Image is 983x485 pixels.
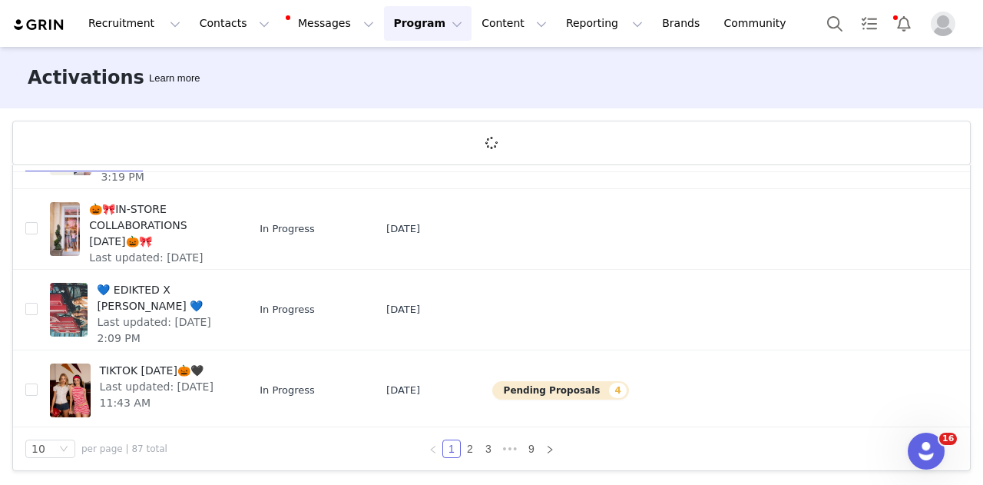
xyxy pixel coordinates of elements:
a: 2 [462,440,478,457]
li: Previous Page [424,440,442,458]
button: Content [472,6,556,41]
button: Reporting [557,6,652,41]
span: TIKTOK [DATE]🎃🖤 [100,363,227,379]
button: Profile [922,12,971,36]
div: Tooltip anchor [146,71,203,86]
span: Last updated: [DATE] 8:01 AM [89,250,226,282]
button: Notifications [887,6,921,41]
li: 1 [442,440,461,458]
img: grin logo [12,18,66,32]
iframe: Intercom live chat [908,433,945,470]
button: Recruitment [79,6,190,41]
i: icon: left [429,445,438,454]
a: TIKTOK [DATE]🎃🖤Last updated: [DATE] 11:43 AM [50,360,235,421]
button: Pending Proposals4 [492,381,629,400]
span: [DATE] [386,383,420,398]
button: Search [818,6,852,41]
a: Last updated: [DATE] 3:19 PM [50,118,235,179]
span: 🎃🎀IN-STORE COLLABORATIONS [DATE]🎃🎀 [89,201,226,250]
li: 2 [461,440,479,458]
span: In Progress [260,383,315,398]
h3: Activations [28,64,144,91]
button: Contacts [190,6,279,41]
span: 16 [939,433,957,445]
span: Last updated: [DATE] 2:09 PM [97,314,226,347]
a: 9 [523,440,540,457]
a: Brands [653,6,713,41]
span: In Progress [260,221,315,237]
a: Tasks [852,6,886,41]
span: 💙 EDIKTED X [PERSON_NAME] 💙 [97,282,226,314]
img: placeholder-profile.jpg [931,12,955,36]
span: per page | 87 total [81,442,167,456]
li: 9 [522,440,541,458]
li: Next 3 Pages [498,440,522,458]
span: ••• [498,440,522,458]
button: Messages [280,6,383,41]
a: Community [715,6,803,41]
a: 🎃🎀IN-STORE COLLABORATIONS [DATE]🎃🎀Last updated: [DATE] 8:01 AM [50,198,235,260]
a: 3 [480,440,497,457]
span: [DATE] [386,302,420,317]
span: [DATE] [386,221,420,237]
span: In Progress [260,302,315,317]
li: 3 [479,440,498,458]
div: 10 [31,440,45,457]
i: icon: right [545,445,554,454]
a: 💙 EDIKTED X [PERSON_NAME] 💙Last updated: [DATE] 2:09 PM [50,279,235,340]
i: icon: down [59,444,68,455]
span: Last updated: [DATE] 11:43 AM [100,379,227,411]
button: Program [384,6,472,41]
a: 1 [443,440,460,457]
li: Next Page [541,440,559,458]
